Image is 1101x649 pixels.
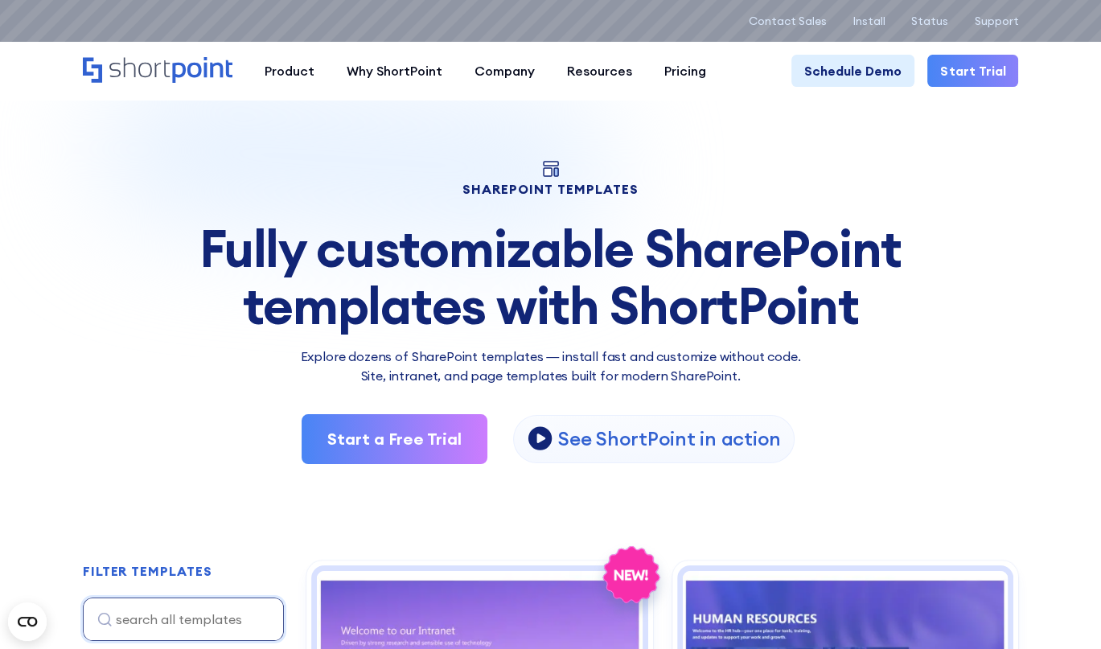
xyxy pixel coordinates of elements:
div: Pricing [664,61,706,80]
a: Support [974,14,1018,27]
h1: SHAREPOINT TEMPLATES [83,183,1019,195]
a: open lightbox [513,415,795,463]
iframe: Chat Widget [812,463,1101,649]
a: Start Trial [927,55,1018,87]
div: Product [265,61,314,80]
h2: FILTER TEMPLATES [83,565,212,579]
p: See ShortPoint in action [558,426,781,451]
a: Pricing [648,55,722,87]
button: Open CMP widget [8,602,47,641]
a: Start a Free Trial [302,414,487,464]
input: search all templates [83,598,284,641]
a: Home [83,57,232,84]
a: Status [911,14,948,27]
a: Schedule Demo [791,55,914,87]
a: Install [852,14,885,27]
div: Resources [567,61,632,80]
a: Why ShortPoint [331,55,458,87]
div: Company [474,61,535,80]
div: Fully customizable SharePoint templates with ShortPoint [83,220,1019,334]
a: Resources [551,55,648,87]
div: Why ShortPoint [347,61,442,80]
a: Product [249,55,331,87]
a: Contact Sales [749,14,827,27]
a: Company [458,55,551,87]
p: Explore dozens of SharePoint templates — install fast and customize without code. Site, intranet,... [83,347,1019,385]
